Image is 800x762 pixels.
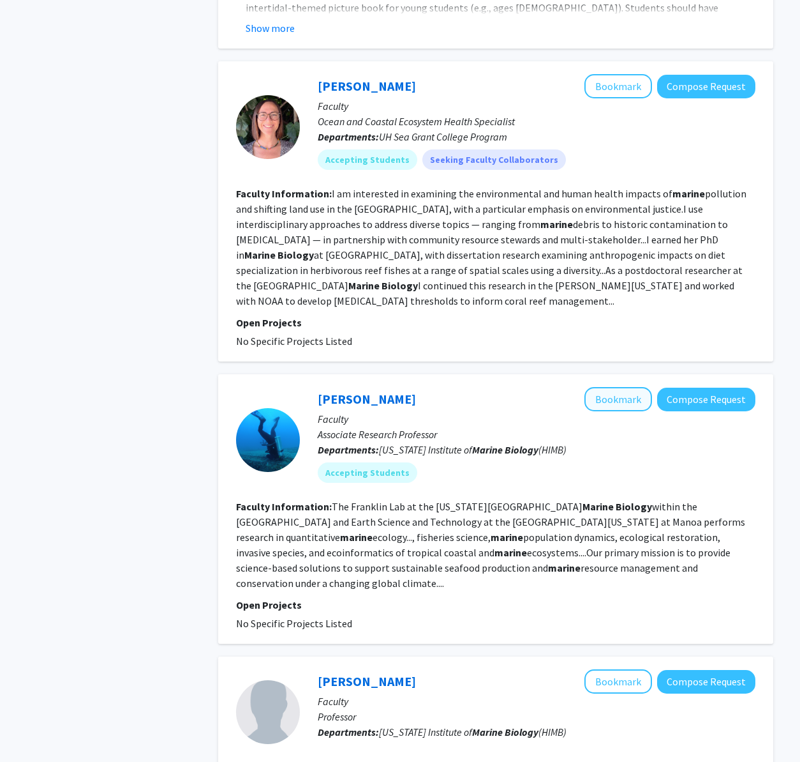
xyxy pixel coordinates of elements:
[244,248,276,261] b: Marine
[348,279,380,292] b: Marine
[236,500,332,513] b: Faculty Information:
[236,500,745,590] fg-read-more: The Franklin Lab at the [US_STATE][GEOGRAPHIC_DATA] within the [GEOGRAPHIC_DATA] and Earth Scienc...
[505,726,538,738] b: Biology
[318,709,755,724] p: Professor
[318,411,755,427] p: Faculty
[236,335,352,347] span: No Specific Projects Listed
[505,443,538,456] b: Biology
[657,388,755,411] button: Compose Request to Erik Franklin
[236,187,746,307] fg-read-more: I am interested in examining the environmental and human health impacts of pollution and shifting...
[494,546,527,559] b: marine
[584,387,652,411] button: Add Erik Franklin to Bookmarks
[318,694,755,709] p: Faculty
[318,726,379,738] b: Departments:
[236,597,755,613] p: Open Projects
[548,561,581,574] b: marine
[340,531,373,544] b: marine
[472,443,503,456] b: Marine
[318,130,379,143] b: Departments:
[236,187,332,200] b: Faculty Information:
[318,443,379,456] b: Departments:
[422,149,566,170] mat-chip: Seeking Faculty Collaborators
[584,74,652,98] button: Add Eileen Nalley to Bookmarks
[616,500,652,513] b: Biology
[379,443,567,456] span: [US_STATE] Institute of (HIMB)
[318,149,417,170] mat-chip: Accepting Students
[318,78,416,94] a: [PERSON_NAME]
[379,726,567,738] span: [US_STATE] Institute of (HIMB)
[236,617,352,630] span: No Specific Projects Listed
[584,669,652,694] button: Add Michael Rappe to Bookmarks
[318,114,755,129] p: Ocean and Coastal Ecosystem Health Specialist
[672,187,705,200] b: marine
[246,20,295,36] button: Show more
[582,500,614,513] b: Marine
[318,98,755,114] p: Faculty
[318,427,755,442] p: Associate Research Professor
[657,670,755,694] button: Compose Request to Michael Rappe
[472,726,503,738] b: Marine
[236,315,755,330] p: Open Projects
[318,391,416,407] a: [PERSON_NAME]
[381,279,418,292] b: Biology
[540,218,573,231] b: marine
[10,705,54,752] iframe: Chat
[278,248,314,261] b: Biology
[379,130,507,143] span: UH Sea Grant College Program
[318,462,417,483] mat-chip: Accepting Students
[491,531,523,544] b: marine
[318,673,416,689] a: [PERSON_NAME]
[657,75,755,98] button: Compose Request to Eileen Nalley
